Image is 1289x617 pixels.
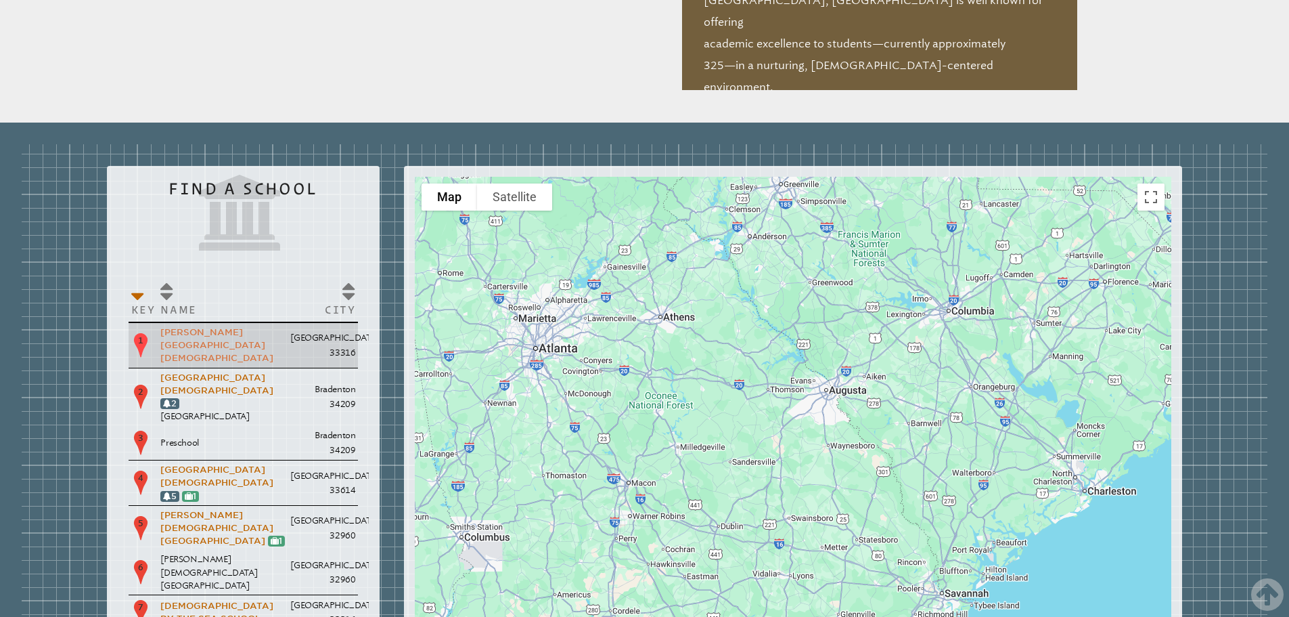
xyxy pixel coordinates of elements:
a: [PERSON_NAME][DEMOGRAPHIC_DATA][GEOGRAPHIC_DATA] [160,510,273,546]
button: Show satellite imagery [477,184,552,211]
p: Bradenton 34209 [290,428,355,457]
p: [GEOGRAPHIC_DATA] [160,410,285,423]
p: [GEOGRAPHIC_DATA] 32960 [290,558,355,587]
p: [GEOGRAPHIC_DATA] 32960 [290,513,355,542]
a: [GEOGRAPHIC_DATA][DEMOGRAPHIC_DATA] [160,465,273,488]
a: 2 [163,398,177,408]
a: 5 [163,491,177,501]
p: Preschool [160,436,285,449]
p: 5 [131,515,150,542]
p: 4 [131,469,150,496]
p: Key [131,303,156,316]
p: [PERSON_NAME][DEMOGRAPHIC_DATA][GEOGRAPHIC_DATA] [160,553,285,592]
button: Show street map [422,184,477,211]
button: Toggle fullscreen view [1137,184,1164,211]
a: 1 [185,491,196,501]
p: Name [160,303,285,316]
p: 6 [131,559,150,586]
p: City [290,303,355,316]
p: [GEOGRAPHIC_DATA] 33614 [290,469,355,498]
p: 1 [131,332,150,359]
p: 2 [131,383,150,410]
a: [GEOGRAPHIC_DATA][DEMOGRAPHIC_DATA] [160,373,273,396]
p: Bradenton 34209 [290,382,355,411]
p: 3 [131,429,150,456]
a: 1 [271,536,282,546]
p: [GEOGRAPHIC_DATA] 33316 [290,331,355,360]
a: [PERSON_NAME][GEOGRAPHIC_DATA][DEMOGRAPHIC_DATA] [160,327,273,363]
